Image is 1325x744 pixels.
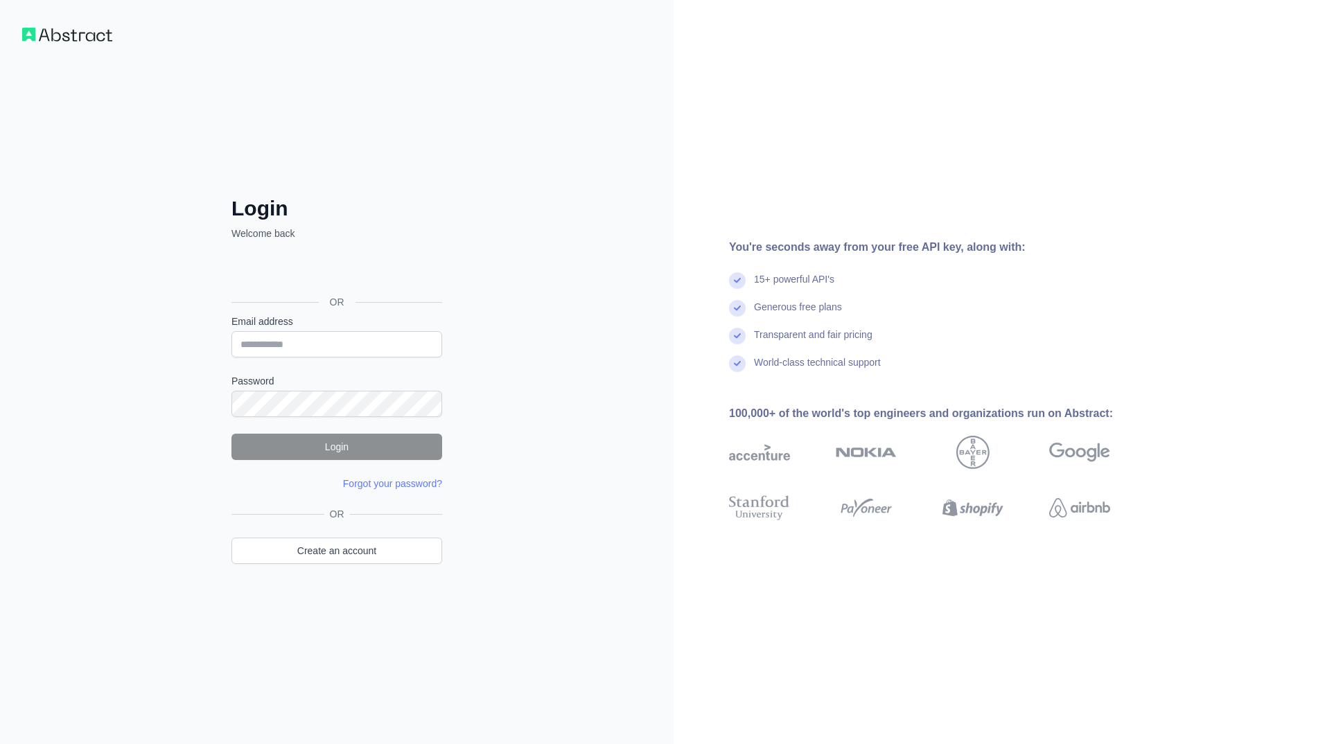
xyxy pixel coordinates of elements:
[225,256,446,286] iframe: Sign in with Google Button
[231,196,442,221] h2: Login
[729,493,790,523] img: stanford university
[343,478,442,489] a: Forgot your password?
[754,272,834,300] div: 15+ powerful API's
[729,328,746,344] img: check mark
[1049,493,1110,523] img: airbnb
[1049,436,1110,469] img: google
[729,436,790,469] img: accenture
[754,355,881,383] div: World-class technical support
[324,507,350,521] span: OR
[729,272,746,289] img: check mark
[942,493,1003,523] img: shopify
[754,300,842,328] div: Generous free plans
[231,374,442,388] label: Password
[729,239,1155,256] div: You're seconds away from your free API key, along with:
[231,434,442,460] button: Login
[319,295,356,309] span: OR
[836,436,897,469] img: nokia
[729,355,746,372] img: check mark
[22,28,112,42] img: Workflow
[231,538,442,564] a: Create an account
[231,315,442,328] label: Email address
[729,300,746,317] img: check mark
[956,436,990,469] img: bayer
[754,328,872,355] div: Transparent and fair pricing
[231,227,442,240] p: Welcome back
[836,493,897,523] img: payoneer
[729,405,1155,422] div: 100,000+ of the world's top engineers and organizations run on Abstract:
